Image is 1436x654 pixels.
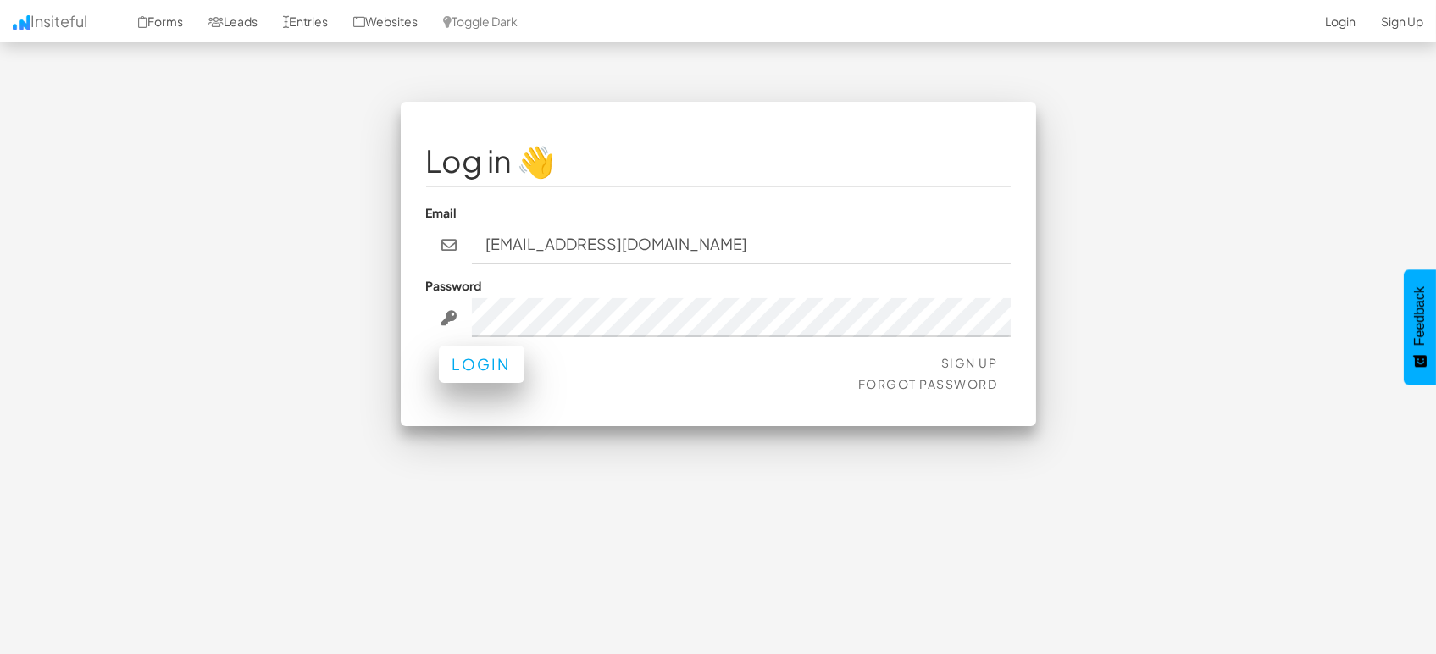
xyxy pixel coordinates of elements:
button: Feedback - Show survey [1404,269,1436,385]
a: Sign Up [941,355,998,370]
h1: Log in 👋 [426,144,1011,178]
button: Login [439,346,524,383]
img: icon.png [13,15,30,30]
input: john@doe.com [472,225,1011,264]
label: Email [426,204,457,221]
a: Forgot Password [858,376,998,391]
label: Password [426,277,482,294]
span: Feedback [1412,286,1428,346]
